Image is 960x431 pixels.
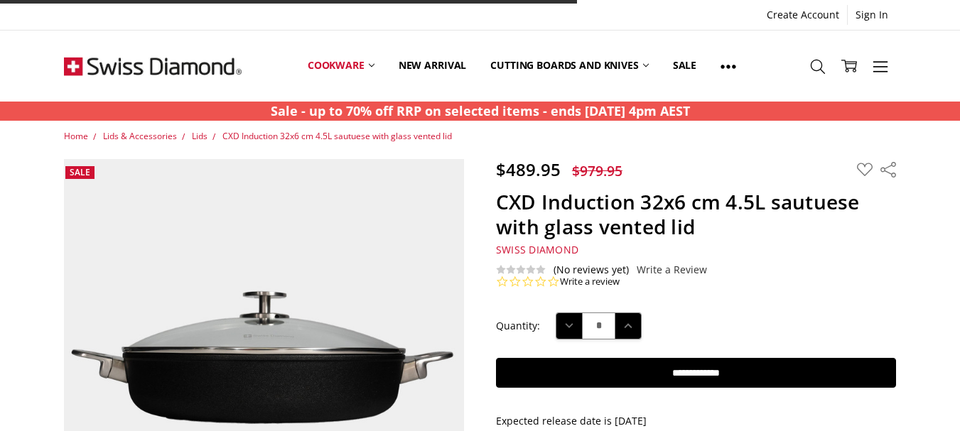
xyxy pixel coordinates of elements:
[64,31,242,102] img: Free Shipping On Every Order
[70,166,90,178] span: Sale
[560,275,620,288] a: Write a review
[496,190,896,239] h1: CXD Induction 32x6 cm 4.5L sautuese with glass vented lid
[496,158,561,181] span: $489.95
[271,102,690,119] strong: Sale - up to 70% off RRP on selected items - ends [DATE] 4pm AEST
[759,5,847,25] a: Create Account
[192,130,207,142] a: Lids
[637,264,707,275] a: Write a Review
[661,34,708,97] a: Sale
[64,130,88,142] a: Home
[296,34,387,97] a: Cookware
[708,34,748,98] a: Show All
[572,161,622,180] span: $979.95
[496,413,896,429] p: Expected release date is [DATE]
[496,318,540,334] label: Quantity:
[848,5,896,25] a: Sign In
[222,130,452,142] a: CXD Induction 32x6 cm 4.5L sautuese with glass vented lid
[103,130,177,142] a: Lids & Accessories
[496,243,578,256] span: Swiss Diamond
[554,264,629,275] span: (No reviews yet)
[478,34,661,97] a: Cutting boards and knives
[387,34,478,97] a: New arrival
